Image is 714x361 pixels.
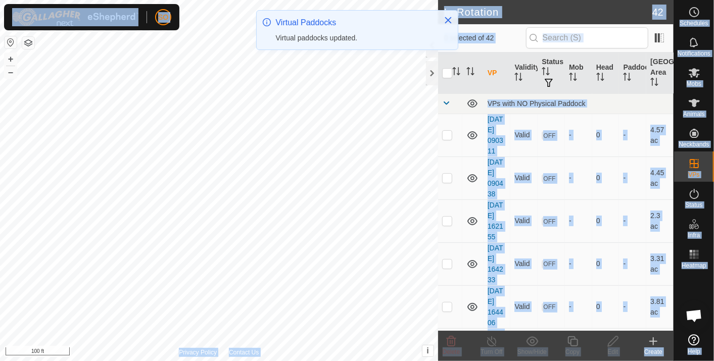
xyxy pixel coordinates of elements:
a: [DATE] 164233 [488,244,503,284]
div: - [569,173,588,183]
td: Valid [510,114,538,157]
p-sorticon: Activate to sort [623,74,631,82]
div: Show/Hide [512,347,552,356]
td: - [619,157,646,199]
td: 4.45 ac [646,157,674,199]
a: Privacy Policy [179,348,217,357]
th: Head [592,53,620,94]
div: - [569,130,588,140]
span: OFF [542,131,557,140]
button: i [422,345,434,356]
td: Valid [510,157,538,199]
span: Heatmap [682,263,706,269]
button: – [5,66,17,78]
p-sorticon: Activate to sort [650,79,658,87]
td: 0 [592,199,620,242]
th: Status [538,53,565,94]
a: [DATE] 164406 [488,287,503,327]
button: Reset Map [5,36,17,48]
th: Mob [565,53,592,94]
p-sorticon: Activate to sort [542,69,550,77]
td: 3.81 ac [646,285,674,328]
img: Gallagher Logo [12,8,138,26]
td: Valid [510,199,538,242]
td: - [619,242,646,285]
td: Valid [510,242,538,285]
div: - [569,216,588,226]
span: Infra [688,232,700,238]
input: Search (S) [526,27,648,48]
p-sorticon: Activate to sort [452,69,460,77]
div: Virtual paddocks updated. [276,33,434,43]
span: Delete [443,348,460,355]
td: - [619,285,646,328]
td: Valid [510,285,538,328]
td: 2.3 ac [646,199,674,242]
span: Help [688,348,700,354]
button: Close [441,13,455,27]
span: OFF [542,303,557,312]
span: Mobs [687,81,701,87]
td: 3.31 ac [646,242,674,285]
td: - [619,114,646,157]
a: [DATE] 090311 [488,115,503,155]
td: 0 [592,242,620,285]
div: Open chat [679,300,709,331]
span: OFF [542,174,557,183]
button: Map Layers [22,37,34,49]
button: + [5,53,17,65]
span: Status [685,202,702,208]
td: 4.57 ac [646,114,674,157]
div: - [569,301,588,312]
div: Edit [593,347,633,356]
th: Validity [510,53,538,94]
span: OFF [542,217,557,226]
th: Paddock [619,53,646,94]
th: VP [484,53,511,94]
span: Schedules [680,20,708,26]
span: 42 [652,5,663,20]
p-sorticon: Activate to sort [569,74,577,82]
th: [GEOGRAPHIC_DATA] Area [646,53,674,94]
span: OFF [542,260,557,269]
a: [DATE] 090438 [488,158,503,198]
p-sorticon: Activate to sort [596,74,604,82]
a: Contact Us [229,348,259,357]
h2: In Rotation [444,6,652,18]
p-sorticon: Activate to sort [514,74,522,82]
div: - [569,259,588,269]
a: [DATE] 162155 [488,201,503,241]
div: Copy [552,347,593,356]
td: 0 [592,114,620,157]
span: Animals [683,111,705,117]
td: 0 [592,157,620,199]
div: VPs with NO Physical Paddock [488,99,670,108]
span: SO [158,12,168,23]
div: Create [633,347,674,356]
span: VPs [688,172,699,178]
span: 0 selected of 42 [444,33,526,43]
span: i [426,346,429,355]
div: Turn Off [471,347,512,356]
a: Help [674,330,714,358]
span: Notifications [678,50,710,57]
span: Neckbands [679,141,709,147]
div: Virtual Paddocks [276,17,434,29]
td: 0 [592,285,620,328]
p-sorticon: Activate to sort [466,69,474,77]
td: - [619,199,646,242]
